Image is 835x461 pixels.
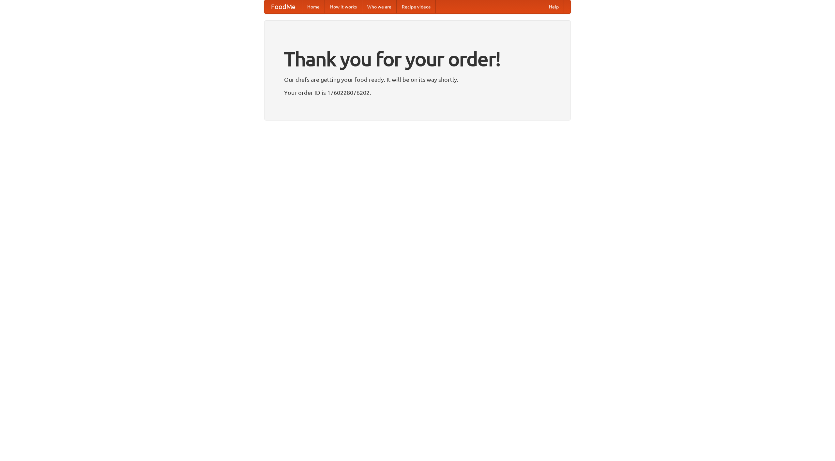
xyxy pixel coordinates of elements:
h1: Thank you for your order! [284,43,551,75]
a: Help [544,0,564,13]
a: Home [302,0,325,13]
a: Who we are [362,0,397,13]
p: Your order ID is 1760228076202. [284,88,551,97]
a: How it works [325,0,362,13]
p: Our chefs are getting your food ready. It will be on its way shortly. [284,75,551,84]
a: FoodMe [265,0,302,13]
a: Recipe videos [397,0,436,13]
